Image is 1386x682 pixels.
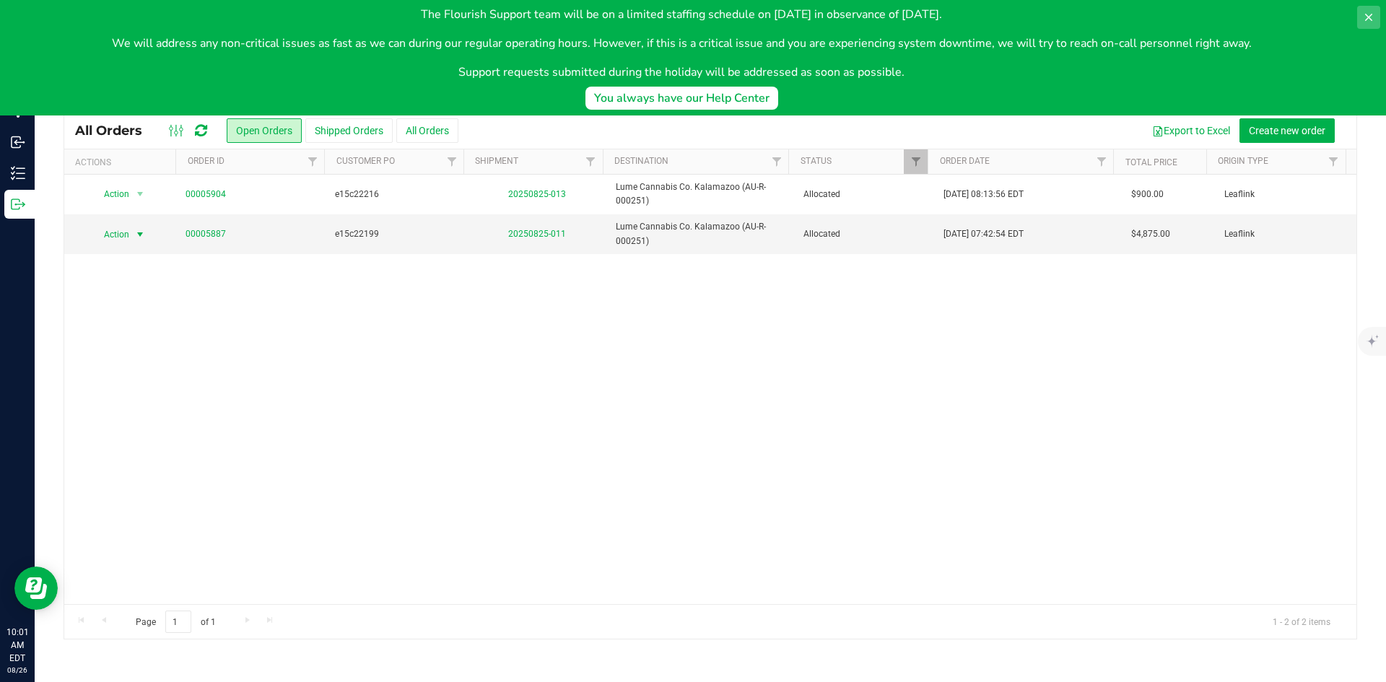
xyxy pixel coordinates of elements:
[11,197,25,211] inline-svg: Outbound
[11,166,25,180] inline-svg: Inventory
[305,118,393,143] button: Shipped Orders
[1131,227,1170,241] span: $4,875.00
[475,156,518,166] a: Shipment
[803,188,927,201] span: Allocated
[112,64,1252,81] p: Support requests submitted during the holiday will be addressed as soon as possible.
[165,611,191,633] input: 1
[440,149,463,174] a: Filter
[1224,188,1348,201] span: Leaflink
[11,135,25,149] inline-svg: Inbound
[1131,188,1164,201] span: $900.00
[112,6,1252,23] p: The Flourish Support team will be on a limited staffing schedule on [DATE] in observance of [DATE].
[131,224,149,245] span: select
[579,149,603,174] a: Filter
[92,224,131,245] span: Action
[6,665,28,676] p: 08/26
[1261,611,1342,632] span: 1 - 2 of 2 items
[14,567,58,610] iframe: Resource center
[186,227,226,241] a: 00005887
[1239,118,1335,143] button: Create new order
[508,189,566,199] a: 20250825-013
[131,184,149,204] span: select
[943,188,1024,201] span: [DATE] 08:13:56 EDT
[6,626,28,665] p: 10:01 AM EDT
[92,184,131,204] span: Action
[614,156,668,166] a: Destination
[123,611,227,633] span: Page of 1
[227,118,302,143] button: Open Orders
[1322,149,1346,174] a: Filter
[801,156,832,166] a: Status
[188,156,225,166] a: Order ID
[1089,149,1113,174] a: Filter
[336,156,395,166] a: Customer PO
[300,149,324,174] a: Filter
[186,188,226,201] a: 00005904
[616,180,785,208] span: Lume Cannabis Co. Kalamazoo (AU-R-000251)
[75,157,170,167] div: Actions
[594,89,770,107] div: You always have our Help Center
[335,188,458,201] span: e15c22216
[803,227,927,241] span: Allocated
[904,149,928,174] a: Filter
[943,227,1024,241] span: [DATE] 07:42:54 EDT
[764,149,788,174] a: Filter
[1143,118,1239,143] button: Export to Excel
[616,220,785,248] span: Lume Cannabis Co. Kalamazoo (AU-R-000251)
[396,118,458,143] button: All Orders
[940,156,990,166] a: Order Date
[508,229,566,239] a: 20250825-011
[335,227,458,241] span: e15c22199
[75,123,157,139] span: All Orders
[112,35,1252,52] p: We will address any non-critical issues as fast as we can during our regular operating hours. How...
[1125,157,1177,167] a: Total Price
[1249,125,1325,136] span: Create new order
[1218,156,1268,166] a: Origin Type
[1224,227,1348,241] span: Leaflink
